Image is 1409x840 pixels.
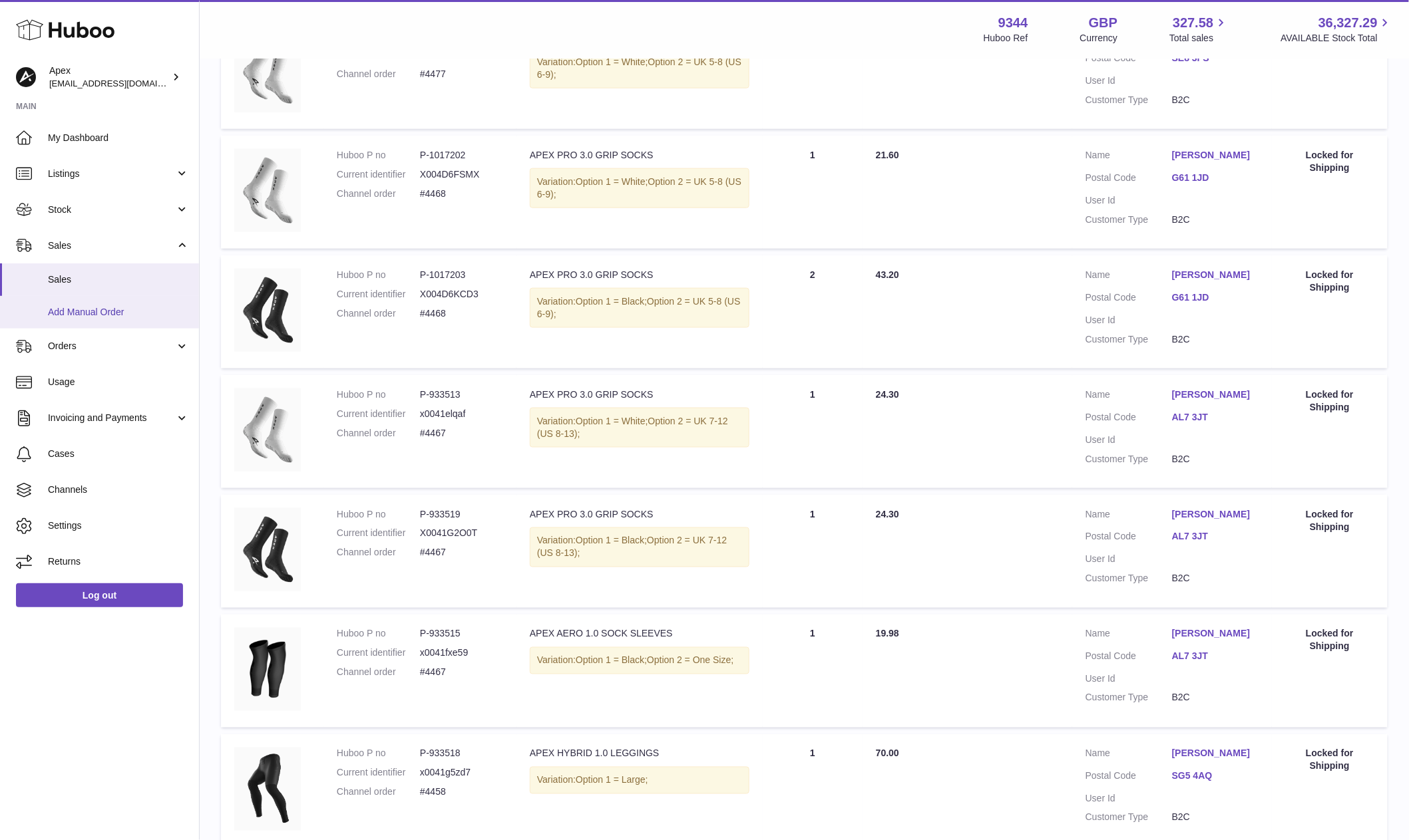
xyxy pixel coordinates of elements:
span: My Dashboard [48,132,189,144]
dt: User Id [1086,74,1172,87]
span: Sales [48,273,189,286]
a: [PERSON_NAME] [1172,628,1259,640]
span: Usage [48,376,189,388]
dt: Customer Type [1086,453,1172,466]
dt: Channel order [337,786,420,799]
dd: #4468 [420,307,503,320]
dt: Customer Type [1086,94,1172,106]
span: 24.30 [876,509,899,519]
dt: User Id [1086,434,1172,446]
td: 1 [763,375,863,488]
img: ApexPRO3.0-ProductImage-White-FINALEDIT_8cc07690-d40c-4ba7-bce9-b2b833cfbc4f.png [234,29,301,112]
dd: B2C [1172,333,1259,346]
span: 19.98 [876,629,899,639]
dd: #4467 [420,427,503,440]
a: AL7 3JT [1172,650,1259,663]
img: ApexPRO3.0-ProductImage-White-FINALEDIT_8cc07690-d40c-4ba7-bce9-b2b833cfbc4f.png [234,388,301,472]
a: [PERSON_NAME] [1172,388,1259,401]
span: Option 2 = UK 5-8 (US 6-9); [537,57,741,80]
img: 93441705296746.png [234,628,301,711]
span: Sales [48,239,175,252]
span: Orders [48,340,175,352]
dt: Name [1086,508,1172,524]
dd: #4477 [420,68,503,80]
dt: Huboo P no [337,388,420,401]
span: Invoicing and Payments [48,412,175,424]
div: APEX PRO 3.0 GRIP SOCKS [530,149,749,162]
dd: B2C [1172,811,1259,824]
span: Option 1 = Large; [576,775,648,785]
dt: Customer Type [1086,692,1172,704]
dt: User Id [1086,793,1172,805]
dt: Channel order [337,666,420,679]
a: [PERSON_NAME] [1172,149,1259,162]
dt: Huboo P no [337,149,420,162]
td: 2 [763,255,863,368]
dt: Current identifier [337,408,420,420]
td: 1 [763,615,863,728]
div: Currency [1080,32,1118,45]
div: Locked for Shipping [1285,149,1374,174]
dt: Postal Code [1086,531,1172,547]
span: Settings [48,519,189,532]
dd: #4467 [420,666,503,679]
dd: P-933515 [420,628,503,640]
dd: #4467 [420,547,503,559]
dt: Postal Code [1086,172,1172,188]
div: Variation: [530,288,749,328]
dt: Customer Type [1086,213,1172,226]
div: Huboo Ref [984,32,1028,45]
span: 36,327.29 [1318,14,1378,32]
dd: B2C [1172,573,1259,585]
span: Option 1 = Black; [576,655,647,666]
dd: P-1017203 [420,269,503,281]
dd: P-933518 [420,748,503,760]
span: Option 1 = White; [576,176,648,187]
div: Variation: [530,168,749,208]
dd: #4458 [420,786,503,799]
div: APEX PRO 3.0 GRIP SOCKS [530,269,749,281]
dd: x0041elqaf [420,408,503,420]
div: Variation: [530,527,749,567]
dd: X0041G2O0T [420,527,503,540]
div: Locked for Shipping [1285,748,1374,773]
dd: x0041fxe59 [420,647,503,660]
dt: Postal Code [1086,291,1172,307]
span: Option 1 = White; [576,416,648,426]
dt: User Id [1086,194,1172,207]
img: 93441705296955.png [234,508,301,591]
span: Cases [48,448,189,460]
a: SG5 4AQ [1172,770,1259,783]
div: APEX HYBRID 1.0 LEGGINGS [530,748,749,760]
span: 70.00 [876,748,899,759]
a: AL7 3JT [1172,531,1259,543]
div: Variation: [530,408,749,448]
a: 36,327.29 AVAILABLE Stock Total [1281,14,1393,45]
dd: #4468 [420,188,503,200]
dt: Channel order [337,188,420,200]
dt: Current identifier [337,527,420,540]
dd: P-1017202 [420,149,503,162]
dd: B2C [1172,453,1259,466]
a: G61 1JD [1172,172,1259,184]
div: APEX AERO 1.0 SOCK SLEEVES [530,628,749,640]
dt: User Id [1086,673,1172,686]
dd: x0041g5zd7 [420,767,503,779]
dt: Channel order [337,427,420,440]
span: Listings [48,168,175,180]
span: Returns [48,555,189,568]
div: Locked for Shipping [1285,269,1374,294]
dt: User Id [1086,553,1172,566]
dt: Huboo P no [337,508,420,521]
div: Locked for Shipping [1285,388,1374,414]
dt: User Id [1086,314,1172,327]
dt: Current identifier [337,168,420,181]
a: Log out [16,583,183,607]
a: 327.58 Total sales [1169,14,1229,45]
dt: Postal Code [1086,650,1172,666]
dd: X004D6FSMX [420,168,503,181]
dt: Name [1086,388,1172,404]
td: 1 [763,495,863,608]
dt: Name [1086,149,1172,165]
div: Locked for Shipping [1285,628,1374,653]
